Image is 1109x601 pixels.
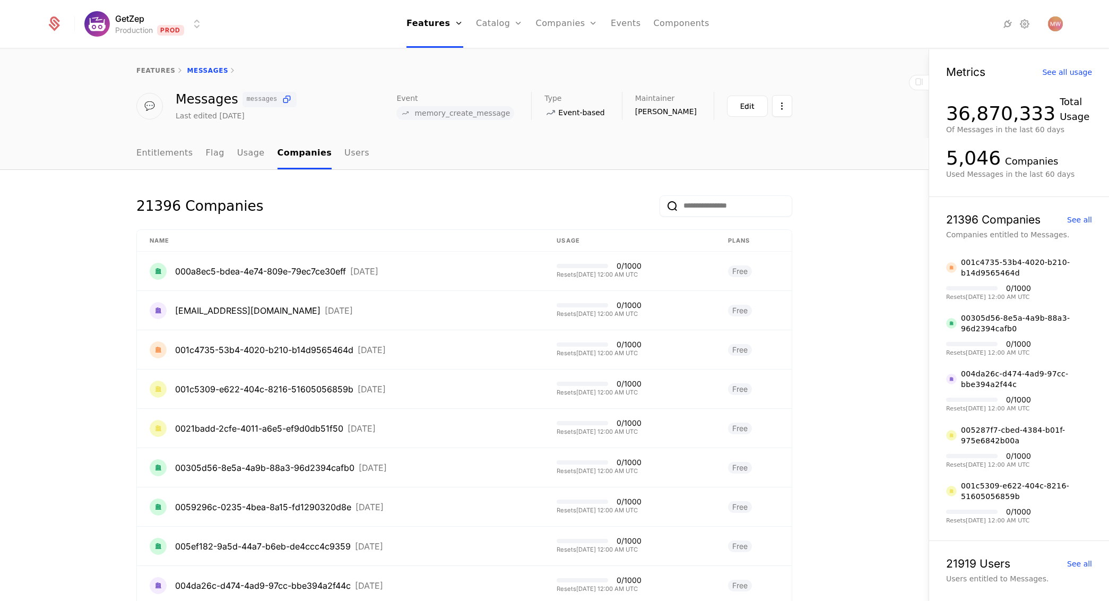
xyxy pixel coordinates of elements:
div: 001c4735-53b4-4020-b210-b14d9565464d [175,344,353,356]
div: 00305d56-8e5a-4a9b-88a3-96d2394cafb0 [961,313,1092,334]
div: Total Usage [1060,95,1092,124]
img: 000a8ec5-bdea-4e74-809e-79ec7ce30eff [150,263,167,280]
div: Resets [DATE] 12:00 AM UTC [946,350,1031,356]
div: 00305d56-8e5a-4a9b-88a3-96d2394cafb0 [175,461,354,474]
th: Usage [544,230,715,252]
img: 000td000@gmail.com [150,302,167,319]
div: Metrics [946,66,985,78]
div: 0 / 1000 [617,577,642,584]
span: Free [728,344,752,356]
span: Maintainer [635,95,675,102]
nav: Main [136,138,792,169]
div: 0 / 1000 [617,341,642,348]
div: Companies [1005,154,1058,169]
div: 5,046 [946,148,1001,169]
img: 004da26c-d474-4ad9-97cc-bbe394a2f44c [946,374,957,384]
div: Resets [DATE] 12:00 AM UTC [946,294,1031,300]
div: 005ef182-9a5d-44a7-b6eb-de4ccc4c9359 [175,540,351,553]
div: [DATE] [359,463,387,472]
div: Resets [DATE] 12:00 AM UTC [557,350,642,356]
a: Settings [1018,18,1031,30]
div: 0 / 1000 [617,380,642,388]
div: 0 / 1000 [617,498,642,505]
div: 💬 [136,93,163,119]
div: Production [115,25,153,36]
div: [DATE] [355,542,383,551]
div: 21919 Users [946,558,1010,569]
div: Last edited [DATE] [176,110,245,121]
div: Edit [740,101,755,111]
div: 21396 Companies [946,214,1041,225]
img: Matt Wood [1048,16,1063,31]
div: Resets [DATE] 12:00 AM UTC [557,272,642,278]
div: 0 / 1000 [1006,340,1031,348]
div: Used Messages in the last 60 days [946,169,1092,179]
div: 0 / 1000 [617,537,642,545]
div: 001c4735-53b4-4020-b210-b14d9565464d [961,257,1092,278]
span: [PERSON_NAME] [635,106,697,117]
div: Messages [176,92,297,107]
img: 001c5309-e622-404c-8216-51605056859b [150,381,167,398]
div: Resets [DATE] 12:00 AM UTC [557,468,642,474]
div: 0 / 1000 [617,419,642,427]
div: 000a8ec5-bdea-4e74-809e-79ec7ce30eff [175,265,346,278]
ul: Choose Sub Page [136,138,369,169]
span: Event-based [558,107,604,118]
a: Users [344,138,369,169]
a: Entitlements [136,138,193,169]
span: Free [728,501,752,513]
div: Resets [DATE] 12:00 AM UTC [557,390,642,396]
span: Free [728,462,752,474]
img: 001c5309-e622-404c-8216-51605056859b [946,486,957,496]
img: 0021badd-2cfe-4011-a6e5-ef9d0db51f50 [150,420,167,437]
img: 00305d56-8e5a-4a9b-88a3-96d2394cafb0 [150,459,167,476]
a: Usage [237,138,265,169]
a: Integrations [1001,18,1014,30]
div: [DATE] [348,424,376,433]
span: Free [728,423,752,434]
img: 001c4735-53b4-4020-b210-b14d9565464d [946,262,957,273]
div: 0 / 1000 [1006,452,1031,460]
span: Free [728,265,752,277]
div: [DATE] [325,306,353,315]
div: Of Messages in the last 60 days [946,124,1092,135]
div: Resets [DATE] 12:00 AM UTC [557,429,642,435]
span: Event [396,95,418,102]
button: Select environment [88,12,203,36]
div: 36,870,333 [946,103,1055,124]
span: memory_create_message [414,109,510,117]
div: Users entitled to Messages. [946,573,1092,584]
span: Prod [157,25,184,36]
div: See all usage [1042,68,1092,76]
div: Resets [DATE] 12:00 AM UTC [946,518,1031,523]
div: Resets [DATE] 12:00 AM UTC [557,586,642,592]
div: See all [1067,560,1092,568]
img: 004da26c-d474-4ad9-97cc-bbe394a2f44c [150,577,167,594]
div: See all [1067,216,1092,224]
span: Free [728,540,752,552]
div: Resets [DATE] 12:00 AM UTC [557,311,642,317]
span: Free [728,580,752,591]
div: 0021badd-2cfe-4011-a6e5-ef9d0db51f50 [175,422,343,435]
div: 005287f7-cbed-4384-b01f-975e6842b00a [961,425,1092,446]
div: 0 / 1000 [1006,508,1031,516]
div: 0 / 1000 [1006,285,1031,292]
div: 0 / 1000 [617,302,642,309]
img: 0059296c-0235-4bea-8a15-fd1290320d8e [150,499,167,516]
img: 00305d56-8e5a-4a9b-88a3-96d2394cafb0 [946,318,957,329]
a: Flag [206,138,224,169]
button: Edit [727,96,768,117]
div: 004da26c-d474-4ad9-97cc-bbe394a2f44c [961,368,1092,390]
img: 005287f7-cbed-4384-b01f-975e6842b00a [946,430,957,441]
img: 005ef182-9a5d-44a7-b6eb-de4ccc4c9359 [150,538,167,555]
div: 0 / 1000 [617,459,642,466]
div: [DATE] [350,267,378,276]
div: 001c5309-e622-404c-8216-51605056859b [175,383,353,396]
button: Select action [772,95,792,117]
div: 21396 Companies [136,195,264,217]
div: Resets [DATE] 12:00 AM UTC [557,547,642,553]
th: Name [137,230,544,252]
div: [DATE] [358,346,386,354]
div: Resets [DATE] 12:00 AM UTC [557,508,642,513]
div: [DATE] [355,581,383,590]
